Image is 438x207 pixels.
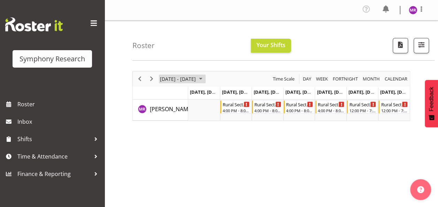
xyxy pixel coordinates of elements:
span: [DATE] - [DATE] [159,75,197,83]
div: 4:00 PM - 8:00 PM [223,108,249,113]
div: 4:00 PM - 8:00 PM [318,108,345,113]
span: Finance & Reporting [17,169,91,179]
div: 12:00 PM - 7:00 PM [349,108,376,113]
div: 4:00 PM - 8:00 PM [254,108,281,113]
div: Rural Sector 4pm~8pm [318,101,345,108]
img: Rosterit website logo [5,17,63,31]
button: Time Scale [272,75,296,83]
div: Previous [134,71,146,86]
span: [DATE], [DATE] [317,89,348,95]
div: Rural Sector Weekends [349,101,376,108]
div: Timeline Week of September 8, 2025 [132,71,410,121]
div: Minu Rana"s event - Rural Sector 4pm~8pm Begin From Tuesday, September 9, 2025 at 4:00:00 PM GMT+... [220,100,251,114]
div: Rural Sector 4pm~8pm [254,101,281,108]
span: Shifts [17,134,91,144]
button: Month [384,75,409,83]
div: Minu Rana"s event - Rural Sector 4pm~8pm Begin From Friday, September 12, 2025 at 4:00:00 PM GMT+... [315,100,346,114]
span: [DATE], [DATE] [254,89,285,95]
span: Month [362,75,381,83]
h4: Roster [132,41,155,49]
button: Fortnight [332,75,359,83]
span: calendar [384,75,408,83]
span: Roster [17,99,101,109]
div: Symphony Research [20,54,85,64]
div: Rural Sector 4pm~8pm [223,101,249,108]
span: Your Shifts [256,41,285,49]
button: September 08 - 14, 2025 [159,75,206,83]
div: Rural Sector 4pm~8pm [286,101,313,108]
td: Minu Rana resource [133,100,188,121]
span: Inbox [17,116,101,127]
img: help-xxl-2.png [417,186,424,193]
span: Feedback [428,87,435,111]
span: [DATE], [DATE] [285,89,317,95]
span: [DATE], [DATE] [222,89,254,95]
button: Filter Shifts [414,38,429,53]
a: [PERSON_NAME] [150,105,193,113]
div: Minu Rana"s event - Rural Sector Weekends Begin From Sunday, September 14, 2025 at 12:00:00 PM GM... [378,100,409,114]
div: Next [146,71,157,86]
span: [DATE], [DATE] [190,89,222,95]
span: Week [315,75,329,83]
table: Timeline Week of September 8, 2025 [188,100,410,121]
img: minu-rana11870.jpg [409,6,417,14]
button: Previous [135,75,145,83]
span: Time Scale [272,75,295,83]
span: Day [302,75,312,83]
div: Rural Sector Weekends [381,101,408,108]
button: Timeline Month [362,75,381,83]
div: 4:00 PM - 8:00 PM [286,108,313,113]
button: Download a PDF of the roster according to the set date range. [393,38,408,53]
span: Time & Attendance [17,151,91,162]
span: [DATE], [DATE] [348,89,380,95]
div: 12:00 PM - 7:00 PM [381,108,408,113]
button: Feedback - Show survey [425,80,438,127]
button: Timeline Day [302,75,313,83]
button: Timeline Week [315,75,329,83]
div: Minu Rana"s event - Rural Sector 4pm~8pm Begin From Thursday, September 11, 2025 at 4:00:00 PM GM... [284,100,315,114]
button: Next [147,75,156,83]
div: Minu Rana"s event - Rural Sector Weekends Begin From Saturday, September 13, 2025 at 12:00:00 PM ... [347,100,378,114]
span: [DATE], [DATE] [380,89,412,95]
div: Minu Rana"s event - Rural Sector 4pm~8pm Begin From Wednesday, September 10, 2025 at 4:00:00 PM G... [252,100,283,114]
button: Your Shifts [251,39,291,53]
